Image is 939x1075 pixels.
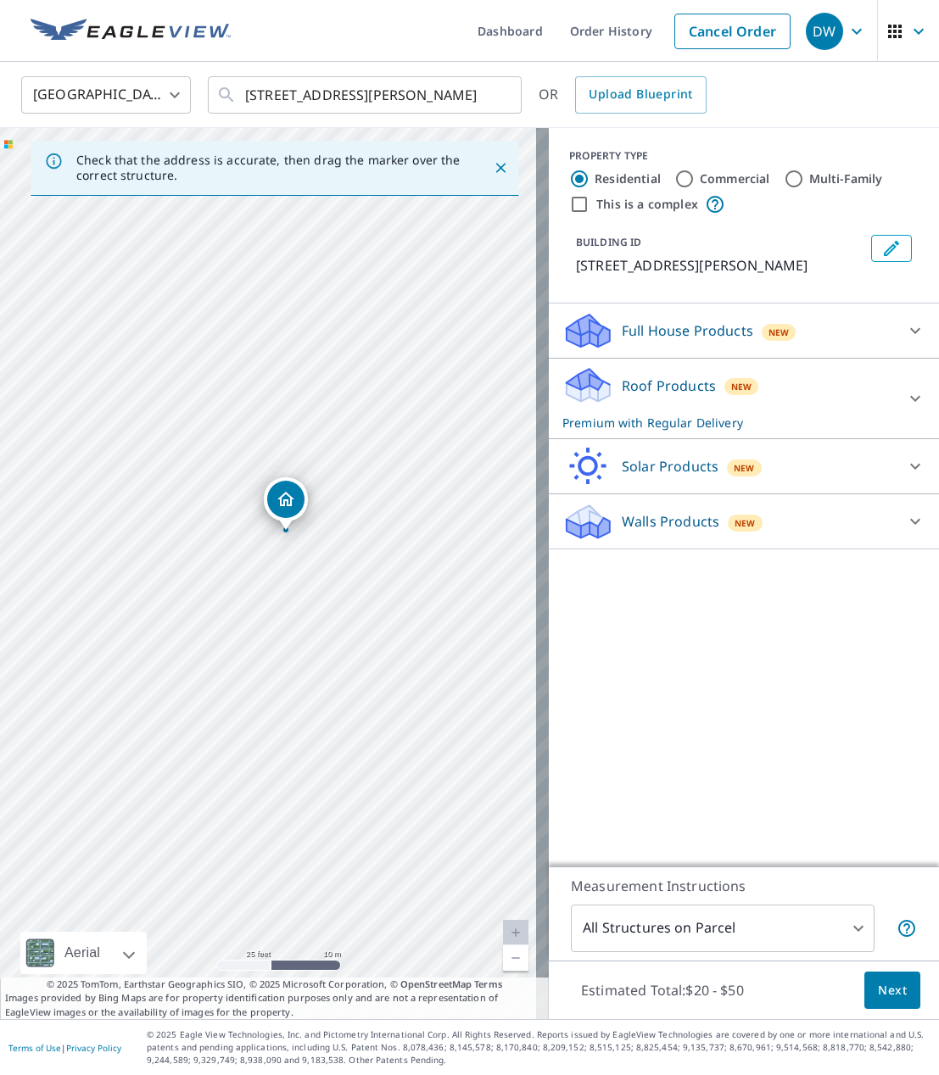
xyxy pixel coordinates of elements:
[595,170,661,187] label: Residential
[569,148,919,164] div: PROPERTY TYPE
[735,516,756,530] span: New
[731,380,752,393] span: New
[622,511,719,532] p: Walls Products
[769,326,790,339] span: New
[562,501,925,542] div: Walls ProductsNew
[8,1042,61,1054] a: Terms of Use
[878,980,907,1001] span: Next
[576,255,864,276] p: [STREET_ADDRESS][PERSON_NAME]
[806,13,843,50] div: DW
[562,310,925,351] div: Full House ProductsNew
[264,477,308,530] div: Dropped pin, building 1, Residential property, 100 Thornberry Pl Jacksonville, NC 28540
[76,153,462,183] p: Check that the address is accurate, then drag the marker over the correct structure.
[47,978,502,992] span: © 2025 TomTom, Earthstar Geographics SIO, © 2025 Microsoft Corporation, ©
[589,84,692,105] span: Upload Blueprint
[571,876,917,896] p: Measurement Instructions
[864,972,920,1010] button: Next
[562,365,925,432] div: Roof ProductsNewPremium with Regular Delivery
[245,71,487,119] input: Search by address or latitude-longitude
[622,376,716,396] p: Roof Products
[20,932,147,974] div: Aerial
[562,446,925,487] div: Solar ProductsNew
[575,76,706,114] a: Upload Blueprint
[674,14,791,49] a: Cancel Order
[596,196,698,213] label: This is a complex
[897,918,917,939] span: Your report will include each building or structure inside the parcel boundary. In some cases, du...
[562,414,895,432] p: Premium with Regular Delivery
[489,157,511,179] button: Close
[622,320,753,341] p: Full House Products
[147,1028,931,1067] p: © 2025 Eagle View Technologies, Inc. and Pictometry International Corp. All Rights Reserved. Repo...
[31,19,231,44] img: EV Logo
[21,71,191,119] div: [GEOGRAPHIC_DATA]
[871,235,912,262] button: Edit building 1
[400,978,472,990] a: OpenStreetMap
[809,170,883,187] label: Multi-Family
[539,76,707,114] div: OR
[66,1042,121,1054] a: Privacy Policy
[59,932,105,974] div: Aerial
[474,978,502,990] a: Terms
[567,972,757,1009] p: Estimated Total: $20 - $50
[700,170,770,187] label: Commercial
[571,905,875,952] div: All Structures on Parcel
[503,920,528,945] a: Current Level 20, Zoom In Disabled
[503,945,528,971] a: Current Level 20, Zoom Out
[734,461,755,475] span: New
[8,1043,121,1053] p: |
[622,456,718,476] p: Solar Products
[576,235,641,249] p: BUILDING ID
